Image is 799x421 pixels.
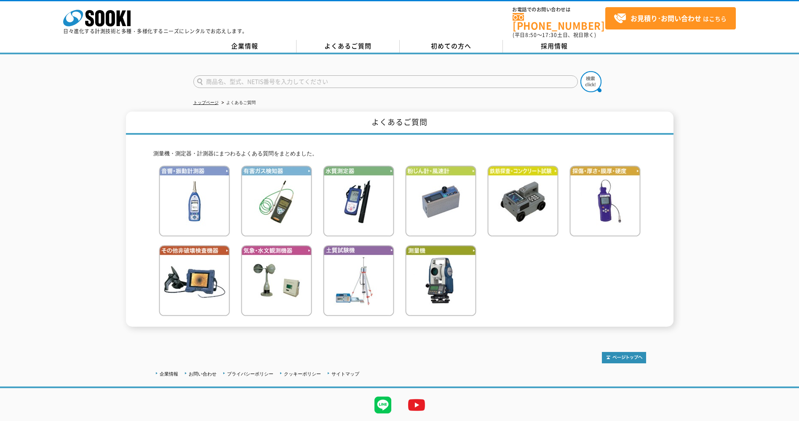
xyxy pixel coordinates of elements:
img: 音響・振動計測器 [159,165,230,237]
a: サイトマップ [331,371,359,376]
a: [PHONE_NUMBER] [513,13,605,30]
p: 測量機・測定器・計測器にまつわるよくある質問をまとめました。 [153,149,646,158]
a: 採用情報 [503,40,606,53]
img: 探傷・厚さ・膜厚・硬度 [569,165,641,237]
img: 気象・水文観測機器 [241,245,312,316]
span: (平日 ～ 土日、祝日除く) [513,31,596,39]
span: お電話でのお問い合わせは [513,7,605,12]
a: プライバシーポリシー [227,371,273,376]
input: 商品名、型式、NETIS番号を入力してください [193,75,578,88]
img: 有害ガス検知器 [241,165,312,237]
img: その他非破壊検査機器 [159,245,230,316]
p: 日々進化する計測技術と多種・多様化するニーズにレンタルでお応えします。 [63,29,248,34]
a: 企業情報 [193,40,297,53]
img: トップページへ [602,352,646,363]
strong: お見積り･お問い合わせ [631,13,701,23]
h1: よくあるご質問 [126,112,673,135]
img: 鉄筋検査・コンクリート試験 [487,165,558,237]
span: 8:50 [525,31,537,39]
img: 水質測定器 [323,165,394,237]
span: はこちら [614,12,727,25]
a: お見積り･お問い合わせはこちら [605,7,736,29]
img: 土質試験機 [323,245,394,316]
a: クッキーポリシー [284,371,321,376]
a: よくあるご質問 [297,40,400,53]
img: 粉じん計・風速計 [405,165,476,237]
img: 測量機 [405,245,476,316]
img: btn_search.png [580,71,601,92]
a: お問い合わせ [189,371,216,376]
a: 企業情報 [160,371,178,376]
a: トップページ [193,100,219,105]
span: 17:30 [542,31,557,39]
a: 初めての方へ [400,40,503,53]
span: 初めての方へ [431,41,471,51]
li: よくあるご質問 [220,99,256,107]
